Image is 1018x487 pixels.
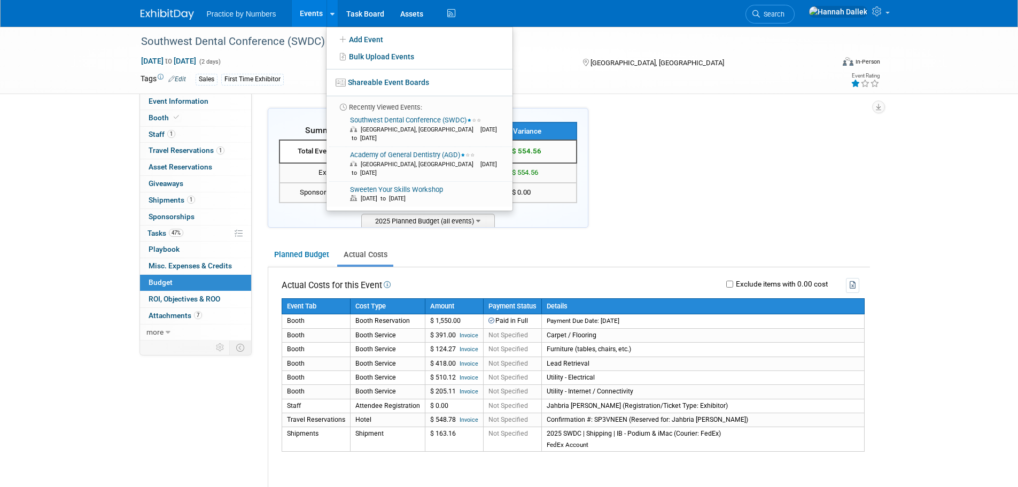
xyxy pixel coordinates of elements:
td: Actual Costs for this Event [282,278,391,292]
span: [GEOGRAPHIC_DATA], [GEOGRAPHIC_DATA] [361,161,479,168]
a: Southwest Dental Conference (SWDC) [GEOGRAPHIC_DATA], [GEOGRAPHIC_DATA] [DATE] to [DATE] [330,112,508,146]
span: $ 554.56 [512,147,541,155]
span: to [164,57,174,65]
span: more [146,328,164,336]
td: Attendee Registration [350,399,425,413]
span: 1 [187,196,195,204]
td: Paid in Full [483,314,541,328]
span: [DATE] [DATE] [141,56,197,66]
a: Shipments1 [140,192,251,208]
a: Shareable Event Boards [327,73,512,92]
td: Shipments [282,427,350,452]
a: Search [745,5,795,24]
td: $ 548.78 [425,413,483,427]
span: Attachments [149,311,202,320]
span: Booth [149,113,181,122]
span: Not Specified [488,360,528,367]
th: Payment Status [483,298,541,314]
td: Booth Service [350,328,425,342]
a: Misc. Expenses & Credits [140,258,251,274]
a: Add Event [327,31,512,48]
a: Playbook [140,242,251,258]
td: Booth [282,357,350,370]
a: Invoice [460,332,478,339]
span: [DATE] to [DATE] [361,195,411,202]
img: Format-Inperson.png [843,57,853,66]
td: Booth Reservation [350,314,425,328]
td: Carpet / Flooring [541,328,864,342]
div: Sponsorship Total [284,188,364,198]
td: Booth [282,385,350,399]
a: ROI, Objectives & ROO [140,291,251,307]
td: Toggle Event Tabs [229,341,251,354]
span: Giveaways [149,179,183,188]
a: Invoice [460,346,478,353]
img: seventboard-3.png [336,79,346,87]
td: Shipment [350,427,425,452]
a: Actual Costs [337,245,393,265]
div: Sales [196,74,217,85]
span: (2 days) [198,58,221,65]
span: 1 [216,146,224,154]
a: Tasks47% [140,226,251,242]
span: [DATE] to [DATE] [350,161,497,176]
span: Not Specified [488,416,528,423]
td: Booth Service [350,357,425,370]
td: Booth [282,343,350,357]
span: Staff [149,130,175,138]
td: $ 0.00 [425,399,483,413]
span: Travel Reservations [149,146,224,154]
td: $ 205.11 [425,385,483,399]
td: Travel Reservations [282,413,350,427]
td: Booth Service [350,385,425,399]
td: Booth [282,314,350,328]
span: Budget [149,278,173,287]
span: $ 554.56 [512,168,538,176]
span: Playbook [149,245,180,253]
td: Utility - Electrical [541,370,864,384]
span: Not Specified [488,331,528,339]
span: ROI, Objectives & ROO [149,295,220,303]
span: Summary [305,125,343,135]
a: Travel Reservations1 [140,143,251,159]
td: Booth Service [350,370,425,384]
a: Sponsorships [140,209,251,225]
a: Sweeten Your Skills Workshop [DATE] to [DATE] [330,182,508,207]
th: Event Tab [282,298,350,314]
th: Variance [507,122,577,140]
div: First Time Exhibitor [221,74,284,85]
td: $ 391.00 [425,328,483,342]
span: $ 0.00 [512,188,531,196]
a: Event Information [140,94,251,110]
span: Asset Reservations [149,163,212,171]
td: $ 124.27 [425,343,483,357]
a: Invoice [460,388,478,395]
div: Total Event Budget [284,146,364,157]
div: FedEx Account [547,441,859,449]
a: Edit [168,75,186,83]
span: Sponsorships [149,212,195,221]
a: Budget [140,275,251,291]
a: Academy of General Dentistry (AGD) [GEOGRAPHIC_DATA], [GEOGRAPHIC_DATA] [DATE] to [DATE] [330,147,508,181]
a: Asset Reservations [140,159,251,175]
a: Invoice [460,374,478,381]
span: 1 [167,130,175,138]
img: Hannah Dallek [809,6,868,18]
span: Not Specified [488,345,528,353]
div: Exhibit Total [284,168,364,178]
span: 47% [169,229,183,237]
td: Booth Service [350,343,425,357]
label: Exclude items with 0.00 cost [733,281,828,288]
td: $ 510.12 [425,370,483,384]
td: Booth [282,370,350,384]
span: Not Specified [488,388,528,395]
td: Lead Retrieval [541,357,864,370]
a: Staff1 [140,127,251,143]
td: Booth [282,328,350,342]
td: Confirmation #: SP3VNEEN (Reserved for: Jahbria [PERSON_NAME]) [541,413,864,427]
span: Shipments [149,196,195,204]
a: Attachments7 [140,308,251,324]
td: Jahbria [PERSON_NAME] (Registration/Ticket Type: Exhibitor) [541,399,864,413]
span: Not Specified [488,430,528,437]
td: Hotel [350,413,425,427]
